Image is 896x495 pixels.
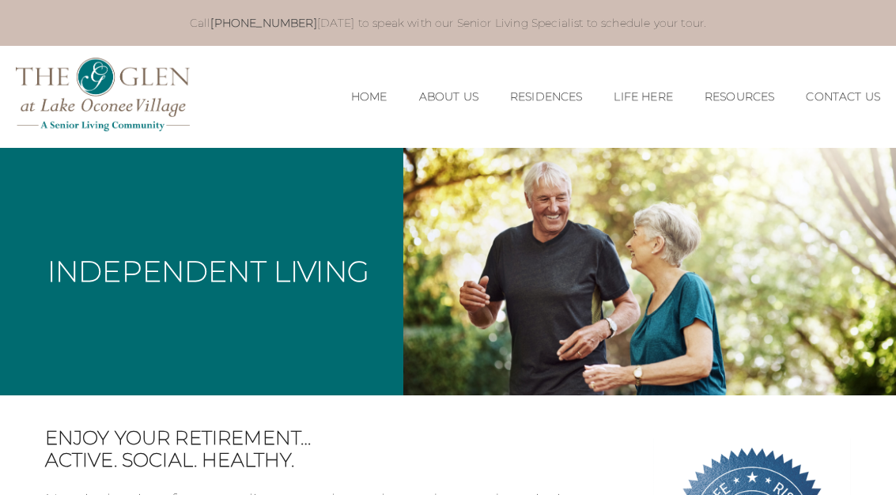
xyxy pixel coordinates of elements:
[210,16,316,30] a: [PHONE_NUMBER]
[705,90,774,104] a: Resources
[61,16,836,30] p: Call [DATE] to speak with our Senior Living Specialist to schedule your tour.
[614,90,672,104] a: Life Here
[45,427,630,450] span: Enjoy your retirement…
[419,90,478,104] a: About Us
[16,58,190,131] img: The Glen Lake Oconee Home
[45,449,630,472] span: Active. Social. Healthy.
[47,257,369,285] h1: Independent Living
[510,90,583,104] a: Residences
[806,90,880,104] a: Contact Us
[351,90,388,104] a: Home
